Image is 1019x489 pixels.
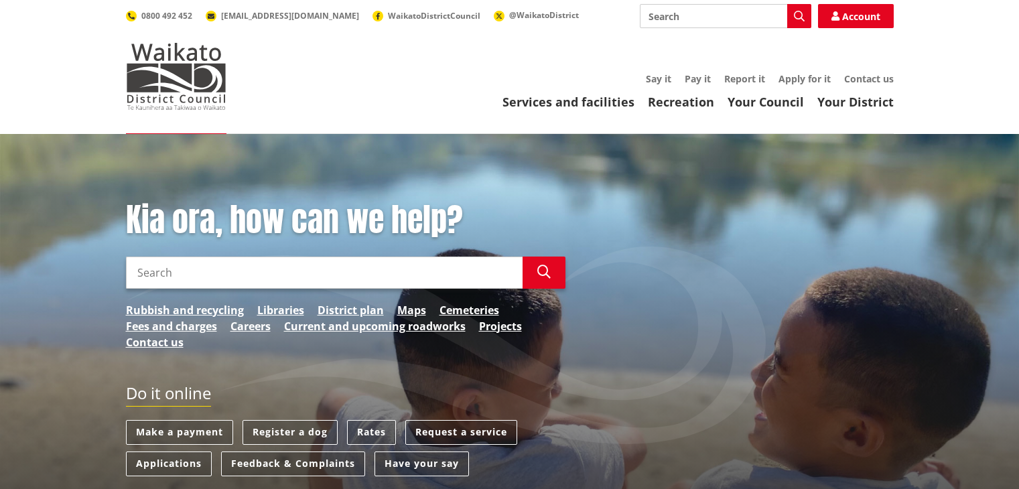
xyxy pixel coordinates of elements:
a: Projects [479,318,522,334]
a: Maps [397,302,426,318]
a: Applications [126,451,212,476]
a: Contact us [126,334,184,350]
input: Search input [126,257,523,289]
h1: Kia ora, how can we help? [126,201,565,240]
a: Your District [817,94,894,110]
a: Pay it [685,72,711,85]
a: Current and upcoming roadworks [284,318,466,334]
a: Cemeteries [439,302,499,318]
a: Have your say [375,451,469,476]
span: @WaikatoDistrict [509,9,579,21]
a: Report it [724,72,765,85]
a: Register a dog [243,420,338,445]
h2: Do it online [126,384,211,407]
a: Say it [646,72,671,85]
a: Account [818,4,894,28]
a: Recreation [648,94,714,110]
a: @WaikatoDistrict [494,9,579,21]
img: Waikato District Council - Te Kaunihera aa Takiwaa o Waikato [126,43,226,110]
a: Request a service [405,420,517,445]
span: 0800 492 452 [141,10,192,21]
a: [EMAIL_ADDRESS][DOMAIN_NAME] [206,10,359,21]
a: Your Council [728,94,804,110]
a: Feedback & Complaints [221,451,365,476]
span: WaikatoDistrictCouncil [388,10,480,21]
a: Fees and charges [126,318,217,334]
a: District plan [318,302,384,318]
a: WaikatoDistrictCouncil [372,10,480,21]
a: Services and facilities [502,94,634,110]
a: Apply for it [778,72,831,85]
a: Rubbish and recycling [126,302,244,318]
a: 0800 492 452 [126,10,192,21]
a: Libraries [257,302,304,318]
a: Rates [347,420,396,445]
span: [EMAIL_ADDRESS][DOMAIN_NAME] [221,10,359,21]
input: Search input [640,4,811,28]
a: Careers [230,318,271,334]
a: Make a payment [126,420,233,445]
a: Contact us [844,72,894,85]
